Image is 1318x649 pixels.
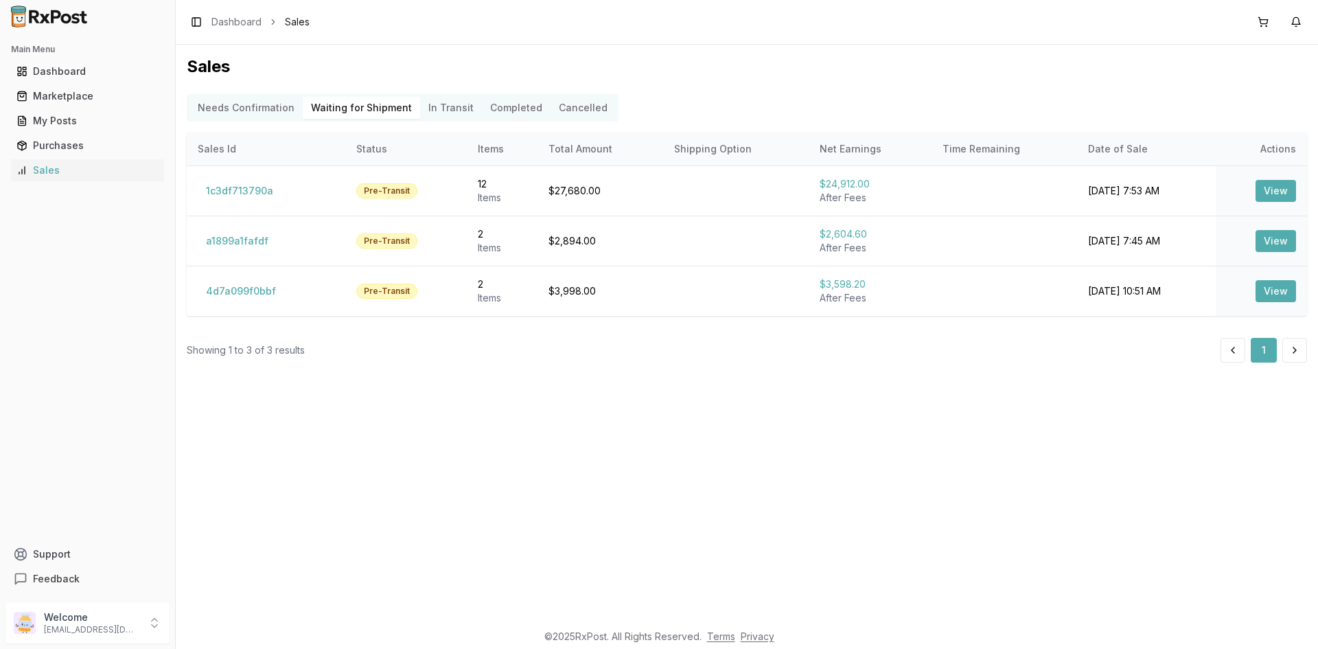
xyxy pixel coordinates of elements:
[478,177,526,191] div: 12
[33,572,80,586] span: Feedback
[44,624,139,635] p: [EMAIL_ADDRESS][DOMAIN_NAME]
[482,97,551,119] button: Completed
[16,163,159,177] div: Sales
[11,84,164,109] a: Marketplace
[16,65,159,78] div: Dashboard
[467,133,537,166] th: Items
[187,56,1307,78] h1: Sales
[932,133,1077,166] th: Time Remaining
[707,630,735,642] a: Terms
[303,97,420,119] button: Waiting for Shipment
[1216,133,1307,166] th: Actions
[5,110,170,132] button: My Posts
[1256,280,1296,302] button: View
[809,133,932,166] th: Net Earnings
[16,89,159,103] div: Marketplace
[5,567,170,591] button: Feedback
[478,277,526,291] div: 2
[1088,184,1205,198] div: [DATE] 7:53 AM
[663,133,809,166] th: Shipping Option
[1256,180,1296,202] button: View
[11,44,164,55] h2: Main Menu
[211,15,310,29] nav: breadcrumb
[551,97,616,119] button: Cancelled
[211,15,262,29] a: Dashboard
[741,630,774,642] a: Privacy
[478,227,526,241] div: 2
[1088,234,1205,248] div: [DATE] 7:45 AM
[198,230,277,252] button: a1899a1fafdf
[356,284,417,299] div: Pre-Transit
[16,139,159,152] div: Purchases
[5,542,170,567] button: Support
[5,5,93,27] img: RxPost Logo
[1256,230,1296,252] button: View
[345,133,467,166] th: Status
[285,15,310,29] span: Sales
[44,611,139,624] p: Welcome
[478,191,526,205] div: Item s
[1251,338,1277,363] button: 1
[189,97,303,119] button: Needs Confirmation
[198,280,284,302] button: 4d7a099f0bbf
[1077,133,1216,166] th: Date of Sale
[820,291,921,305] div: After Fees
[820,191,921,205] div: After Fees
[820,241,921,255] div: After Fees
[548,234,652,248] div: $2,894.00
[5,159,170,181] button: Sales
[820,227,921,241] div: $2,604.60
[198,180,281,202] button: 1c3df713790a
[5,135,170,157] button: Purchases
[820,277,921,291] div: $3,598.20
[11,133,164,158] a: Purchases
[5,60,170,82] button: Dashboard
[478,241,526,255] div: Item s
[548,184,652,198] div: $27,680.00
[14,612,36,634] img: User avatar
[537,133,663,166] th: Total Amount
[11,109,164,133] a: My Posts
[820,177,921,191] div: $24,912.00
[5,85,170,107] button: Marketplace
[356,234,417,249] div: Pre-Transit
[187,343,305,357] div: Showing 1 to 3 of 3 results
[420,97,482,119] button: In Transit
[11,59,164,84] a: Dashboard
[187,133,345,166] th: Sales Id
[478,291,526,305] div: Item s
[11,158,164,183] a: Sales
[1088,284,1205,298] div: [DATE] 10:51 AM
[16,114,159,128] div: My Posts
[356,183,417,198] div: Pre-Transit
[548,284,652,298] div: $3,998.00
